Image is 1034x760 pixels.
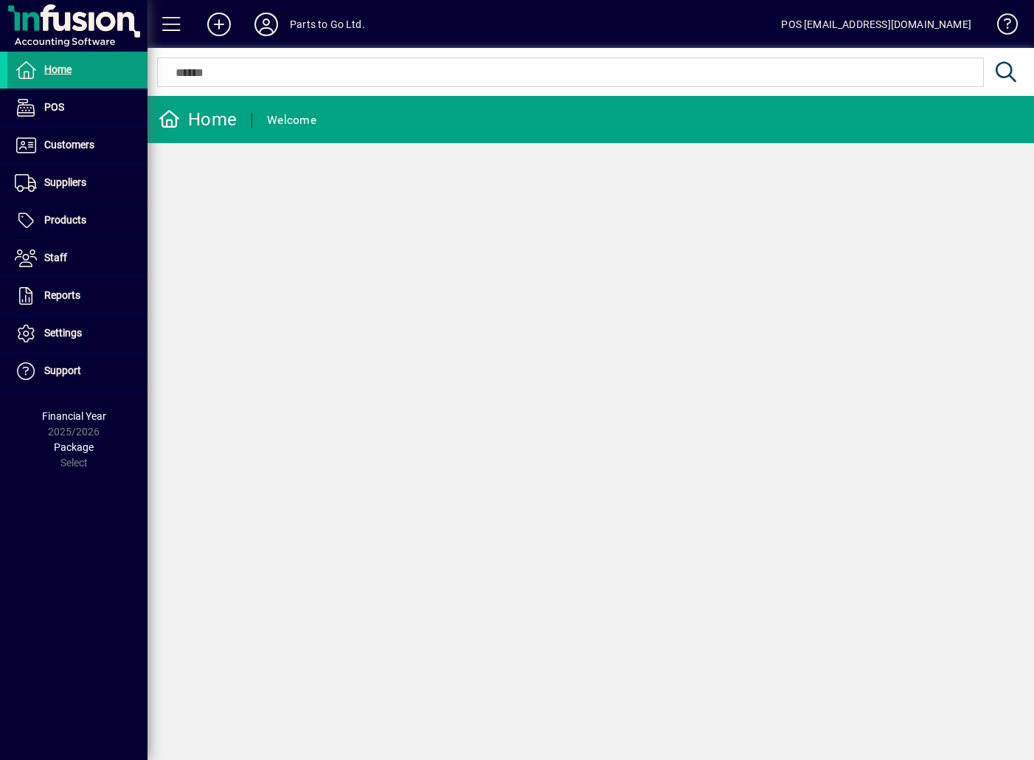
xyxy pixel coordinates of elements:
[44,365,81,376] span: Support
[7,315,148,352] a: Settings
[44,176,86,188] span: Suppliers
[7,89,148,126] a: POS
[44,252,67,263] span: Staff
[44,63,72,75] span: Home
[7,127,148,164] a: Customers
[986,3,1016,51] a: Knowledge Base
[159,108,237,131] div: Home
[44,101,64,113] span: POS
[267,108,316,132] div: Welcome
[54,441,94,453] span: Package
[243,11,290,38] button: Profile
[7,165,148,201] a: Suppliers
[7,202,148,239] a: Products
[44,327,82,339] span: Settings
[7,353,148,390] a: Support
[781,13,971,36] div: POS [EMAIL_ADDRESS][DOMAIN_NAME]
[195,11,243,38] button: Add
[7,277,148,314] a: Reports
[44,139,94,151] span: Customers
[290,13,365,36] div: Parts to Go Ltd.
[42,410,106,422] span: Financial Year
[7,240,148,277] a: Staff
[44,214,86,226] span: Products
[44,289,80,301] span: Reports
